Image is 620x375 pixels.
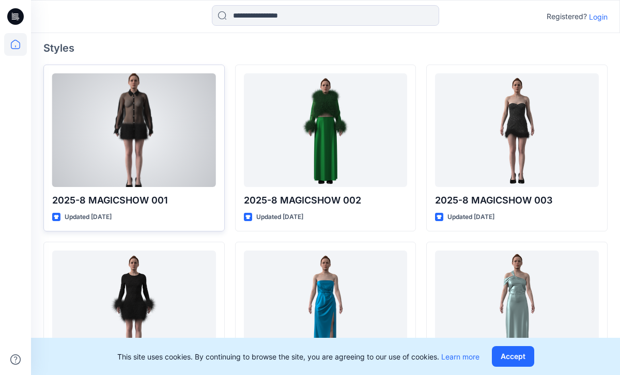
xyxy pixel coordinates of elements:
[547,10,587,23] p: Registered?
[52,251,216,364] a: 2025-8 MAGICSHOW 004
[256,212,303,223] p: Updated [DATE]
[244,73,408,187] a: 2025-8 MAGICSHOW 002
[435,193,599,208] p: 2025-8 MAGICSHOW 003
[435,73,599,187] a: 2025-8 MAGICSHOW 003
[435,251,599,364] a: 2025-8 MAGICSHOW 006
[589,11,608,22] p: Login
[492,346,534,367] button: Accept
[52,73,216,187] a: 2025-8 MAGICSHOW 001
[65,212,112,223] p: Updated [DATE]
[52,193,216,208] p: 2025-8 MAGICSHOW 001
[117,351,479,362] p: This site uses cookies. By continuing to browse the site, you are agreeing to our use of cookies.
[43,42,608,54] h4: Styles
[244,193,408,208] p: 2025-8 MAGICSHOW 002
[441,352,479,361] a: Learn more
[244,251,408,364] a: 2025-8 MAGICSHOW 005
[447,212,494,223] p: Updated [DATE]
